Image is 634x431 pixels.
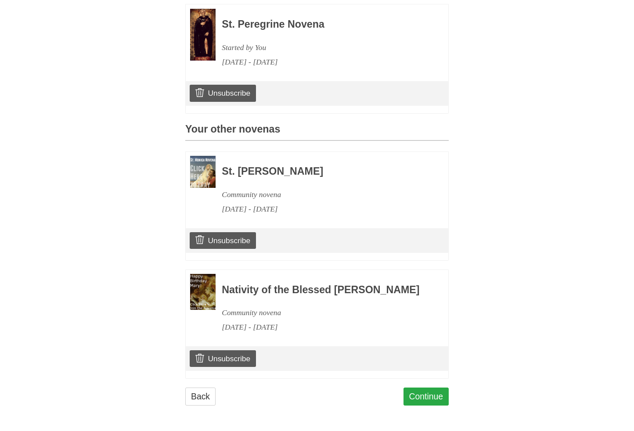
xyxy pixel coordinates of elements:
[190,9,216,61] img: Novena image
[222,40,425,55] div: Started by You
[185,124,449,141] h3: Your other novenas
[190,85,256,101] a: Unsubscribe
[222,19,425,30] h3: St. Peregrine Novena
[185,388,216,406] a: Back
[190,156,216,188] img: Novena image
[222,202,425,216] div: [DATE] - [DATE]
[222,284,425,296] h3: Nativity of the Blessed [PERSON_NAME]
[222,305,425,320] div: Community novena
[222,320,425,334] div: [DATE] - [DATE]
[190,274,216,310] img: Novena image
[222,166,425,177] h3: St. [PERSON_NAME]
[190,350,256,367] a: Unsubscribe
[403,388,449,406] a: Continue
[190,232,256,249] a: Unsubscribe
[222,55,425,69] div: [DATE] - [DATE]
[222,187,425,202] div: Community novena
